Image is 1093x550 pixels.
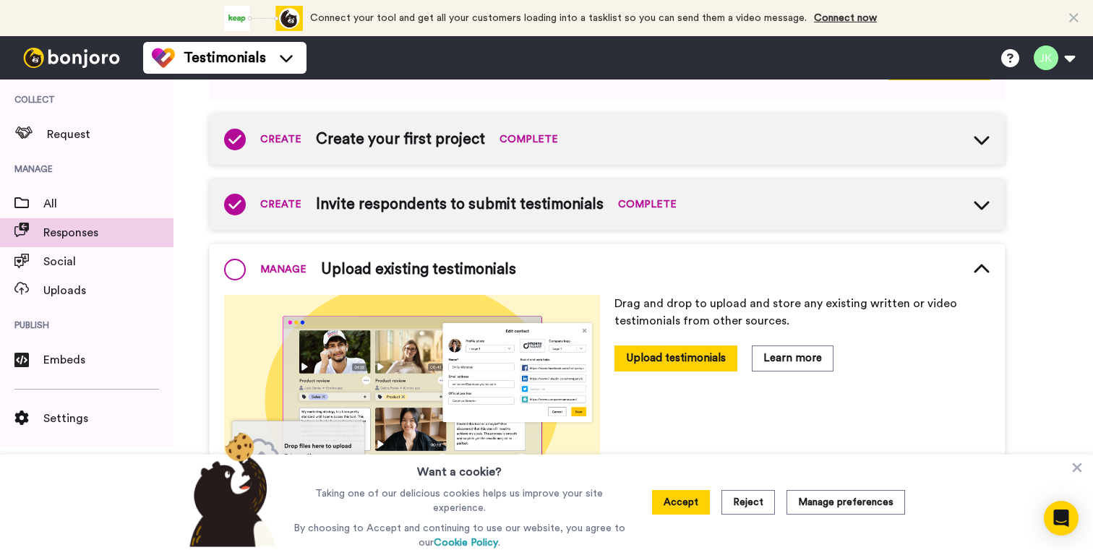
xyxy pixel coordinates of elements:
button: Manage preferences [786,490,905,515]
p: Taking one of our delicious cookies helps us improve your site experience. [290,486,629,515]
button: Accept [652,490,710,515]
img: 4a9e73a18bff383a38bab373c66e12b8.png [224,295,600,507]
button: Reject [721,490,775,515]
h3: Want a cookie? [417,455,502,481]
span: COMPLETE [618,197,677,212]
span: Responses [43,224,173,241]
span: Social [43,253,173,270]
p: Drag and drop to upload and store any existing written or video testimonials from other sources. [614,295,990,330]
span: COMPLETE [500,132,558,147]
span: MANAGE [260,262,307,277]
span: Create your first project [316,129,485,150]
span: CREATE [260,197,301,212]
span: All [43,195,173,212]
button: Upload testimonials [614,345,737,371]
span: Request [47,126,173,143]
img: bear-with-cookie.png [176,431,283,547]
img: tm-color.svg [152,46,175,69]
a: Cookie Policy [434,538,498,548]
span: Upload existing testimonials [321,259,516,280]
span: Connect your tool and get all your customers loading into a tasklist so you can send them a video... [310,13,807,23]
span: Invite respondents to submit testimonials [316,194,604,215]
p: By choosing to Accept and continuing to use our website, you agree to our . [290,521,629,550]
span: Uploads [43,282,173,299]
button: Learn more [752,345,833,371]
div: Open Intercom Messenger [1044,501,1079,536]
img: bj-logo-header-white.svg [17,48,126,68]
span: Settings [43,410,173,427]
span: Testimonials [184,48,266,68]
div: animation [223,6,303,31]
span: Embeds [43,351,173,369]
a: Connect now [814,13,877,23]
span: CREATE [260,132,301,147]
